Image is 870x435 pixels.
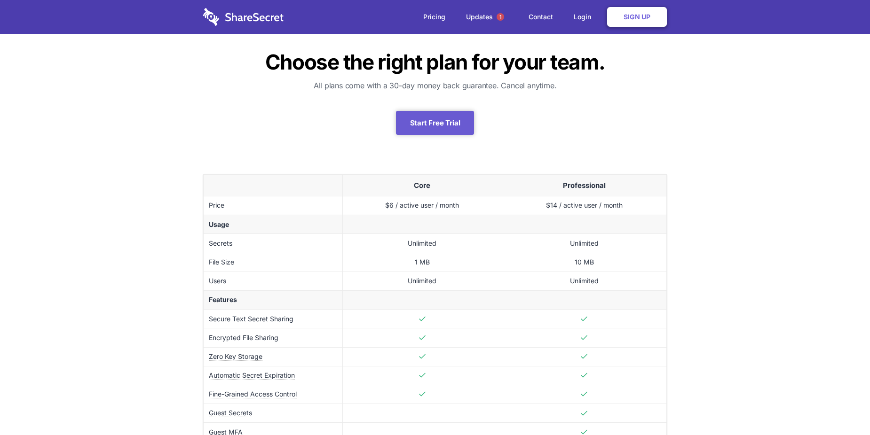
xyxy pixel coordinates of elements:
[209,409,252,417] span: Guest Secrets
[342,234,502,253] td: Unlimited
[209,371,295,380] span: Automatic Secret Expiration
[519,2,562,31] a: Contact
[502,272,666,290] td: Unlimited
[204,290,343,309] td: Features
[203,52,667,72] h1: Choose the right plan for your team.
[203,8,284,26] img: logo-wordmark-white-trans-d4663122ce5f474addd5e946df7df03e33cb6a1c49d2221995e7729f52c070b2.svg
[204,310,343,328] td: Secure Text Secret Sharing
[204,196,343,215] td: Price
[564,2,605,31] a: Login
[342,253,502,272] td: 1 MB
[396,111,475,135] a: Start Free Trial
[204,234,343,253] td: Secrets
[204,253,343,272] td: File Size
[204,328,343,347] td: Encrypted File Sharing
[497,13,504,21] span: 1
[607,7,667,27] a: Sign Up
[204,272,343,290] td: Users
[342,175,502,196] th: Core
[502,196,666,215] td: $14 / active user / month
[342,272,502,290] td: Unlimited
[203,80,667,91] h3: All plans come with a 30-day money back guarantee. Cancel anytime.
[204,215,343,234] td: Usage
[502,175,666,196] th: Professional
[209,352,262,361] span: Zero Key Storage
[502,234,666,253] td: Unlimited
[209,390,297,398] span: Fine-Grained Access Control
[414,2,455,31] a: Pricing
[502,253,666,272] td: 10 MB
[342,196,502,215] td: $6 / active user / month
